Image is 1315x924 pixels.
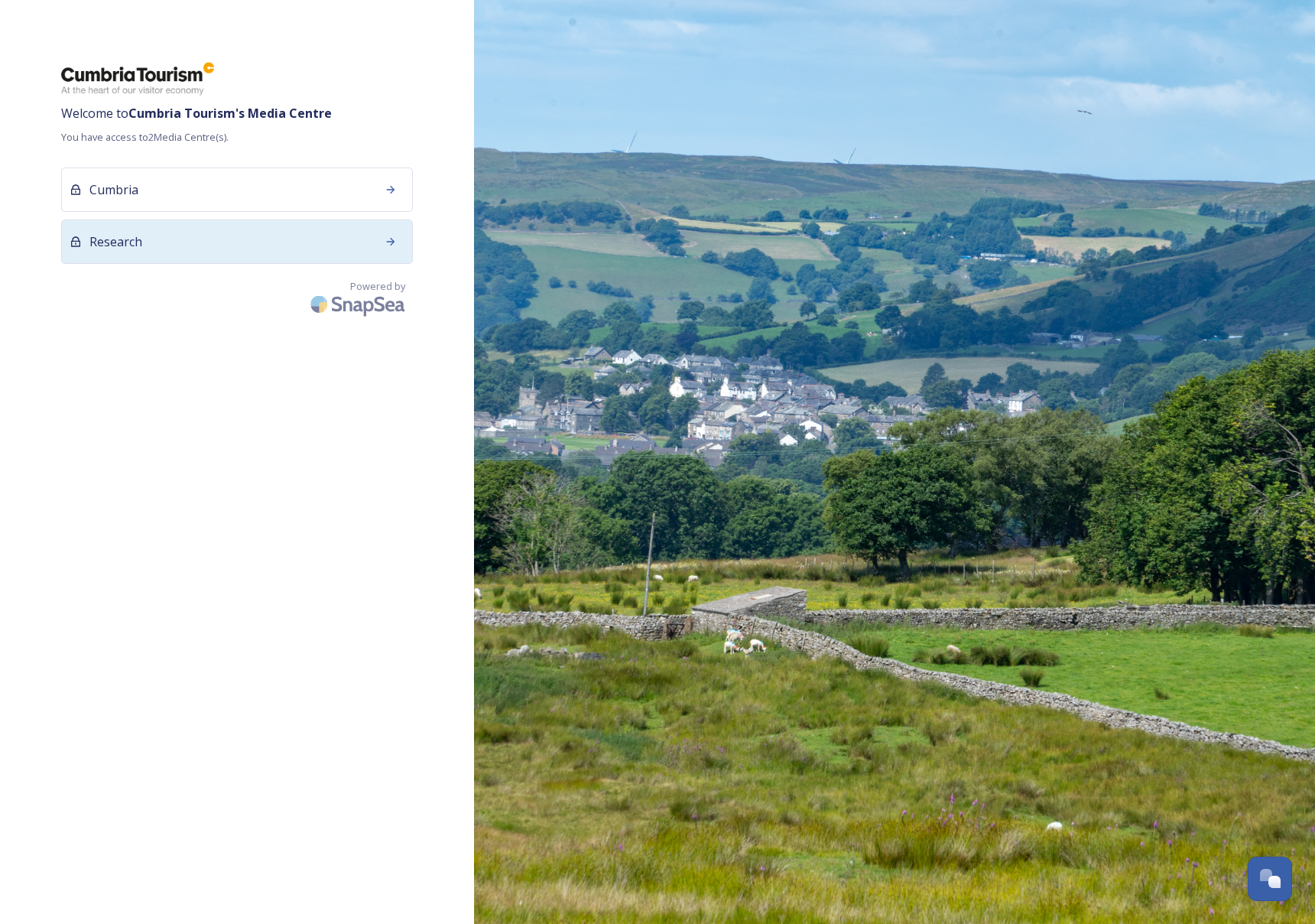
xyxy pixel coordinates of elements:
img: ct_logo.png [61,61,214,96]
span: You have access to 2 Media Centre(s). [61,130,413,145]
span: Powered by [350,279,405,294]
span: Cumbria [89,181,138,199]
a: Research [61,220,413,272]
a: Cumbria [61,168,413,220]
span: Research [89,233,142,251]
button: Open Chat [1248,857,1292,901]
span: Welcome to [61,104,413,122]
strong: Cumbria Tourism 's Media Centre [128,105,332,122]
img: SnapSea Logo [306,286,413,322]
